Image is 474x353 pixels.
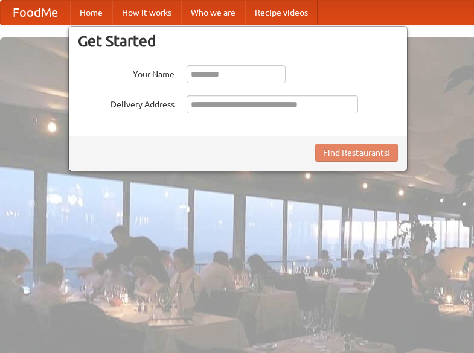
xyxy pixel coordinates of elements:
[70,1,112,25] a: Home
[245,1,318,25] a: Recipe videos
[112,1,181,25] a: How it works
[78,32,398,50] h3: Get Started
[1,1,70,25] a: FoodMe
[315,144,398,162] button: Find Restaurants!
[78,65,175,80] label: Your Name
[181,1,245,25] a: Who we are
[78,95,175,110] label: Delivery Address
